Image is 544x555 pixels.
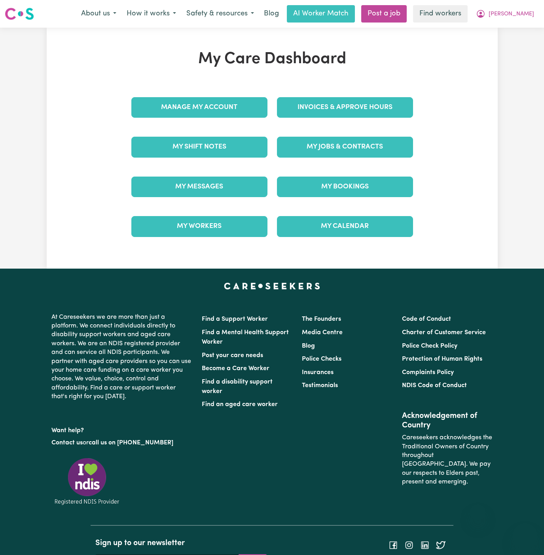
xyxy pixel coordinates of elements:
button: How it works [121,6,181,22]
a: Careseekers logo [5,5,34,23]
p: or [51,435,192,450]
a: Contact us [51,440,83,446]
a: Media Centre [302,329,343,336]
a: Invoices & Approve Hours [277,97,413,118]
a: Follow Careseekers on LinkedIn [420,542,430,548]
a: Follow Careseekers on Instagram [404,542,414,548]
a: Protection of Human Rights [402,356,482,362]
a: Find an aged care worker [202,401,278,408]
h2: Sign up to our newsletter [95,538,267,548]
a: Follow Careseekers on Facebook [389,542,398,548]
span: [PERSON_NAME] [489,10,534,19]
a: Follow Careseekers on Twitter [436,542,445,548]
a: Blog [259,5,284,23]
a: Police Check Policy [402,343,457,349]
button: About us [76,6,121,22]
h1: My Care Dashboard [127,50,418,69]
a: My Messages [131,177,267,197]
a: Code of Conduct [402,316,451,322]
a: Police Checks [302,356,341,362]
p: At Careseekers we are more than just a platform. We connect individuals directly to disability su... [51,310,192,404]
a: Careseekers home page [224,283,320,289]
a: Insurances [302,369,334,376]
button: My Account [471,6,539,22]
a: call us on [PHONE_NUMBER] [89,440,173,446]
a: Post your care needs [202,352,263,359]
a: Manage My Account [131,97,267,118]
a: My Workers [131,216,267,237]
a: My Bookings [277,177,413,197]
a: Testimonials [302,382,338,389]
a: AI Worker Match [287,5,355,23]
a: Find a disability support worker [202,379,273,395]
a: My Jobs & Contracts [277,137,413,157]
a: Charter of Customer Service [402,329,486,336]
a: Blog [302,343,315,349]
p: Want help? [51,423,192,435]
a: Post a job [361,5,407,23]
h2: Acknowledgement of Country [402,411,493,430]
a: My Calendar [277,216,413,237]
img: Registered NDIS provider [51,457,123,506]
iframe: Close message [470,504,486,520]
a: The Founders [302,316,341,322]
a: Complaints Policy [402,369,454,376]
p: Careseekers acknowledges the Traditional Owners of Country throughout [GEOGRAPHIC_DATA]. We pay o... [402,430,493,489]
a: Become a Care Worker [202,365,269,372]
img: Careseekers logo [5,7,34,21]
a: Find workers [413,5,468,23]
a: My Shift Notes [131,137,267,157]
a: NDIS Code of Conduct [402,382,467,389]
button: Safety & resources [181,6,259,22]
a: Find a Mental Health Support Worker [202,329,289,345]
iframe: Button to launch messaging window [512,523,538,549]
a: Find a Support Worker [202,316,268,322]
